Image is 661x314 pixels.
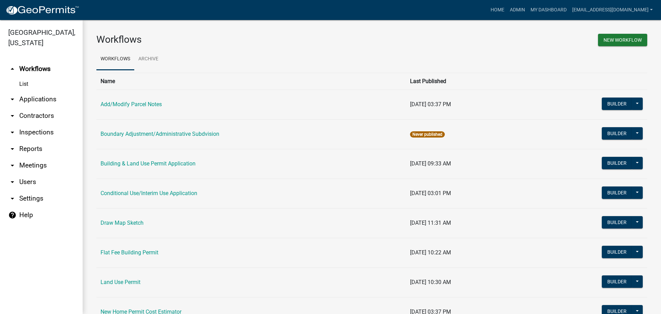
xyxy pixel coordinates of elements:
[602,216,632,229] button: Builder
[101,160,196,167] a: Building & Land Use Permit Application
[96,34,367,45] h3: Workflows
[602,186,632,199] button: Builder
[101,190,197,196] a: Conditional Use/Interim Use Application
[602,157,632,169] button: Builder
[410,220,451,226] span: [DATE] 11:31 AM
[8,128,17,136] i: arrow_drop_down
[101,249,158,256] a: Flat Fee Building Permit
[101,131,219,137] a: Boundary Adjustment/Administrative Subdvision
[410,131,445,138] span: Never published
[602,246,632,258] button: Builder
[507,3,528,17] a: Admin
[101,279,140,285] a: Land Use Permit
[101,101,162,108] a: Add/Modify Parcel Notes
[410,160,451,167] span: [DATE] 09:33 AM
[96,48,134,70] a: Workflows
[602,275,632,288] button: Builder
[8,178,17,186] i: arrow_drop_down
[8,161,17,170] i: arrow_drop_down
[406,73,526,90] th: Last Published
[8,95,17,103] i: arrow_drop_down
[528,3,569,17] a: My Dashboard
[134,48,162,70] a: Archive
[410,279,451,285] span: [DATE] 10:30 AM
[8,145,17,153] i: arrow_drop_down
[96,73,406,90] th: Name
[8,112,17,120] i: arrow_drop_down
[602,98,632,110] button: Builder
[8,194,17,203] i: arrow_drop_down
[8,65,17,73] i: arrow_drop_up
[598,34,647,46] button: New Workflow
[101,220,144,226] a: Draw Map Sketch
[410,190,451,196] span: [DATE] 03:01 PM
[410,249,451,256] span: [DATE] 10:22 AM
[569,3,655,17] a: [EMAIL_ADDRESS][DOMAIN_NAME]
[602,127,632,140] button: Builder
[8,211,17,219] i: help
[488,3,507,17] a: Home
[410,101,451,108] span: [DATE] 03:37 PM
